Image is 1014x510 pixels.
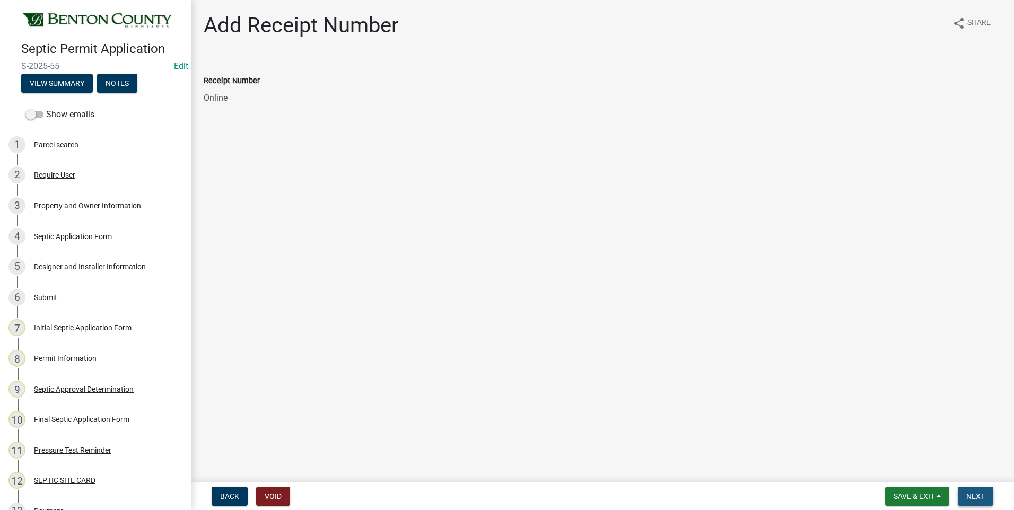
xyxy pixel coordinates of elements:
[34,324,132,331] div: Initial Septic Application Form
[8,289,25,306] div: 6
[8,136,25,153] div: 1
[8,258,25,275] div: 5
[256,487,290,506] button: Void
[8,381,25,398] div: 9
[220,492,239,500] span: Back
[34,477,95,484] div: SEPTIC SITE CARD
[21,74,93,93] button: View Summary
[944,13,999,33] button: shareShare
[97,74,137,93] button: Notes
[8,472,25,489] div: 12
[885,487,949,506] button: Save & Exit
[21,80,93,88] wm-modal-confirm: Summary
[966,492,985,500] span: Next
[204,77,260,85] label: Receipt Number
[8,228,25,245] div: 4
[34,141,78,148] div: Parcel search
[174,61,188,71] wm-modal-confirm: Edit Application Number
[21,41,182,57] h4: Septic Permit Application
[8,166,25,183] div: 2
[34,416,129,423] div: Final Septic Application Form
[204,13,399,38] h1: Add Receipt Number
[8,319,25,336] div: 7
[8,350,25,367] div: 8
[8,411,25,428] div: 10
[8,197,25,214] div: 3
[952,17,965,30] i: share
[212,487,248,506] button: Back
[97,80,137,88] wm-modal-confirm: Notes
[8,442,25,459] div: 11
[34,385,134,393] div: Septic Approval Determination
[34,294,57,301] div: Submit
[34,263,146,270] div: Designer and Installer Information
[34,355,97,362] div: Permit Information
[34,233,112,240] div: Septic Application Form
[894,492,934,500] span: Save & Exit
[21,61,170,71] span: S-2025-55
[21,11,174,30] img: Benton County, Minnesota
[967,17,991,30] span: Share
[34,446,111,454] div: Pressure Test Reminder
[34,171,75,179] div: Require User
[174,61,188,71] a: Edit
[34,202,141,209] div: Property and Owner Information
[958,487,993,506] button: Next
[25,108,94,121] label: Show emails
